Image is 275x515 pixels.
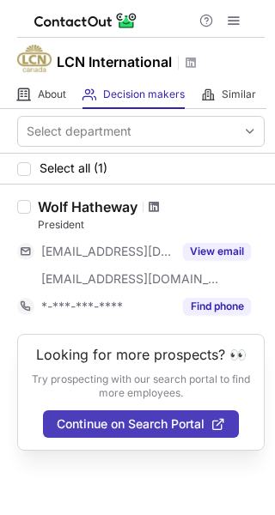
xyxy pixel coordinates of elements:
[17,42,52,76] img: eb1ef34c59006a39cc132449a2496a7a
[34,10,137,31] img: ContactOut v5.3.10
[38,88,66,101] span: About
[38,217,265,233] div: President
[103,88,185,101] span: Decision makers
[183,298,251,315] button: Reveal Button
[41,271,220,287] span: [EMAIL_ADDRESS][DOMAIN_NAME]
[57,417,205,431] span: Continue on Search Portal
[30,373,252,400] p: Try prospecting with our search portal to find more employees.
[41,244,173,259] span: [EMAIL_ADDRESS][DOMAIN_NAME]
[222,88,256,101] span: Similar
[27,123,131,140] div: Select department
[38,198,137,215] div: Wolf Hatheway
[43,410,239,438] button: Continue on Search Portal
[57,51,172,72] h1: LCN International
[40,161,107,175] span: Select all (1)
[183,243,251,260] button: Reveal Button
[36,347,247,362] header: Looking for more prospects? 👀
